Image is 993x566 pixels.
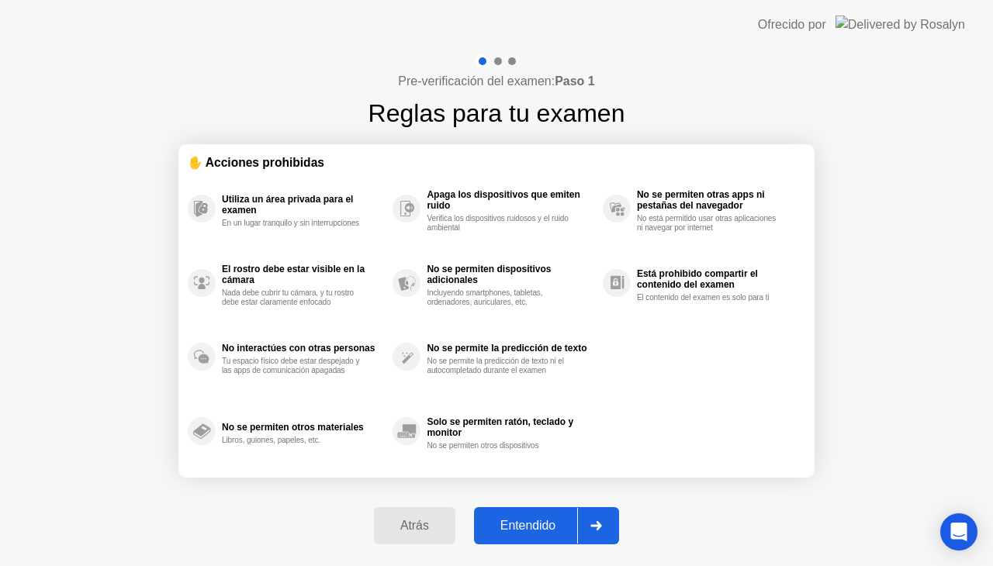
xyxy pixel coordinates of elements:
div: No se permite la predicción de texto ni el autocompletado durante el examen [427,357,573,375]
div: No interactúes con otras personas [222,343,385,354]
div: Incluyendo smartphones, tabletas, ordenadores, auriculares, etc. [427,288,573,307]
div: No se permite la predicción de texto [427,343,594,354]
div: Entendido [479,519,577,533]
div: No se permiten otras apps ni pestañas del navegador [637,189,798,211]
div: Ofrecido por [758,16,826,34]
button: Atrás [374,507,455,544]
div: Verifica los dispositivos ruidosos y el ruido ambiental [427,214,573,233]
h1: Reglas para tu examen [368,95,625,132]
div: Nada debe cubrir tu cámara, y tu rostro debe estar claramente enfocado [222,288,368,307]
div: No se permiten otros materiales [222,422,385,433]
div: ✋ Acciones prohibidas [188,154,805,171]
div: El rostro debe estar visible en la cámara [222,264,385,285]
div: No se permiten otros dispositivos [427,441,573,450]
div: No se permiten dispositivos adicionales [427,264,594,285]
div: Atrás [379,519,451,533]
div: En un lugar tranquilo y sin interrupciones [222,219,368,228]
div: Utiliza un área privada para el examen [222,194,385,216]
div: El contenido del examen es solo para ti [637,293,784,302]
div: No está permitido usar otras aplicaciones ni navegar por internet [637,214,784,233]
div: Open Intercom Messenger [940,513,977,550]
div: Apaga los dispositivos que emiten ruido [427,189,594,211]
img: Delivered by Rosalyn [836,16,965,33]
button: Entendido [474,507,619,544]
h4: Pre-verificación del examen: [398,72,594,91]
div: Está prohibido compartir el contenido del examen [637,268,798,290]
div: Tu espacio físico debe estar despejado y las apps de comunicación apagadas [222,357,368,375]
div: Libros, guiones, papeles, etc. [222,436,368,445]
b: Paso 1 [555,74,595,88]
div: Solo se permiten ratón, teclado y monitor [427,416,594,438]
